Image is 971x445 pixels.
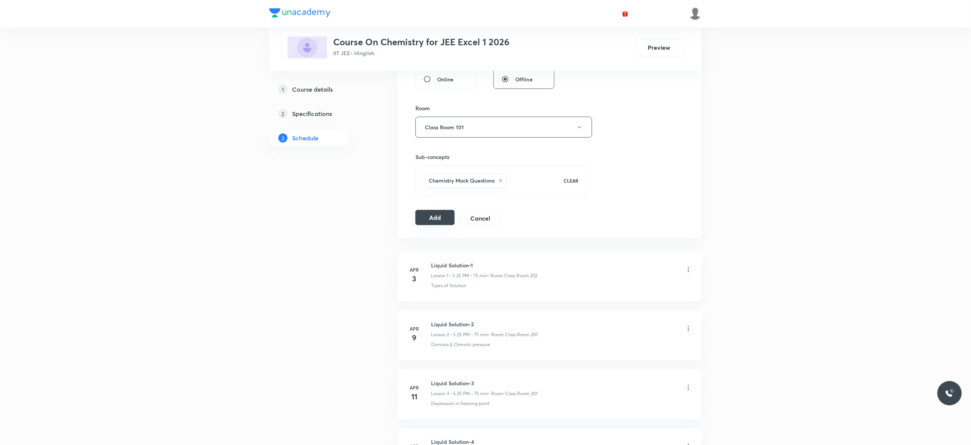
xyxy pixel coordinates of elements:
[415,210,455,225] button: Add
[431,261,537,269] h6: Liquid Solution-1
[278,109,287,118] p: 2
[269,8,331,17] img: Company Logo
[689,7,702,20] img: Anuruddha Kumar
[619,8,631,20] button: avatar
[269,8,331,19] a: Company Logo
[564,177,579,184] p: CLEAR
[407,266,422,273] h6: Apr
[431,282,466,289] p: Types of Solution
[269,82,373,97] a: 1Course details
[278,133,287,143] p: 3
[461,211,500,226] button: Cancel
[487,272,537,279] p: • Room Class Room 202
[515,75,533,83] span: Offline
[333,37,509,48] h3: Course On Chemistry for JEE Excel 1 2026
[415,117,592,138] button: Class Room 101
[431,390,488,397] p: Lesson 3 • 5:25 PM • 75 min
[431,320,537,328] h6: Liquid Solution-2
[622,10,629,17] img: avatar
[292,133,318,143] h5: Schedule
[287,37,327,59] img: 7837437B-51DB-4C66-ABE2-2FB3F5FB8902_plus.png
[407,384,422,391] h6: Apr
[407,332,422,343] h4: 9
[431,272,487,279] p: Lesson 1 • 5:25 PM • 75 min
[945,389,954,398] img: ttu
[488,390,537,397] p: • Room Class Room 201
[431,331,488,338] p: Lesson 2 • 5:25 PM • 75 min
[488,331,537,338] p: • Room Class Room 201
[431,341,490,348] p: Osmosis & Osmotic pressure
[437,75,454,83] span: Online
[292,85,333,94] h5: Course details
[333,49,509,57] p: IIT JEE • Hinglish
[269,106,373,121] a: 2Specifications
[407,273,422,284] h4: 3
[429,176,495,184] h6: Chemistry Mock Questions
[431,379,537,387] h6: Liquid Solution-3
[278,85,287,94] p: 1
[407,391,422,402] h4: 11
[431,400,489,407] p: Depression in freezing point
[415,104,430,112] h6: Room
[635,38,684,57] button: Preview
[292,109,332,118] h5: Specifications
[415,153,587,161] h6: Sub-concepts
[407,325,422,332] h6: Apr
